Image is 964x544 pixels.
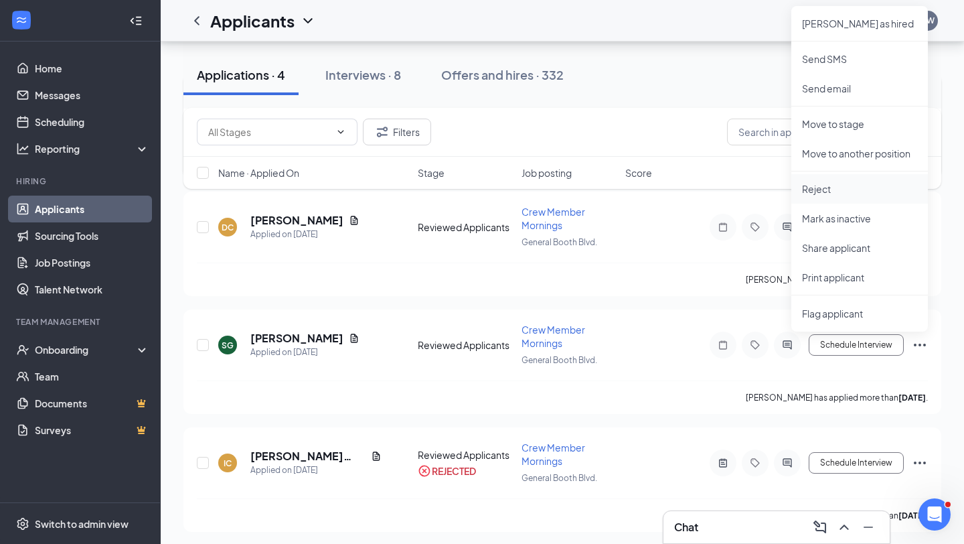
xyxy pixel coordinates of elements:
svg: CrossCircle [418,464,431,478]
div: BW [921,15,935,26]
p: [PERSON_NAME] has applied more than . [746,274,928,285]
a: Job Postings [35,249,149,276]
svg: Filter [374,124,390,140]
div: IC [224,458,232,469]
span: General Booth Blvd. [521,355,597,365]
div: Interviews · 8 [325,66,401,83]
svg: ChevronDown [335,127,346,137]
svg: Document [349,333,359,344]
input: Search in applications [727,119,928,145]
div: Offers and hires · 332 [441,66,564,83]
h5: [PERSON_NAME] [250,213,343,228]
b: [DATE] [898,393,926,403]
div: Applied on [DATE] [250,228,359,241]
span: Crew Member Mornings [521,324,585,349]
a: DocumentsCrown [35,390,149,417]
h5: [PERSON_NAME] Cubby [250,449,366,464]
svg: ActiveChat [779,340,795,350]
a: Scheduling [35,109,149,135]
svg: Settings [16,517,29,531]
span: Crew Member Mornings [521,441,585,467]
div: Hiring [16,176,147,187]
button: Schedule Interview [809,334,904,356]
a: Team [35,363,149,390]
button: ChevronUp [833,517,855,538]
div: SG [222,340,234,351]
span: General Booth Blvd. [521,473,597,483]
span: General Booth Blvd. [521,237,597,247]
svg: Document [349,215,359,226]
div: REJECTED [432,464,476,478]
svg: ComposeMessage [812,519,828,535]
svg: ChevronUp [836,519,852,535]
span: Crew Member Mornings [521,206,585,231]
button: ComposeMessage [809,517,831,538]
svg: Tag [747,222,763,232]
a: Talent Network [35,276,149,303]
svg: Note [715,222,731,232]
a: Applicants [35,196,149,222]
span: Score [625,166,652,180]
div: Applied on [DATE] [250,346,359,359]
input: All Stages [208,125,330,139]
span: Stage [418,166,445,180]
a: SurveysCrown [35,417,149,444]
p: [PERSON_NAME] has applied more than . [746,510,928,521]
button: Schedule Interview [809,452,904,474]
div: Reviewed Applicants [418,338,513,352]
svg: UserCheck [16,343,29,356]
a: Messages [35,82,149,109]
div: Reviewed Applicants [418,448,513,462]
h3: Chat [674,520,698,535]
svg: ActiveChat [779,458,795,468]
svg: WorkstreamLogo [15,13,28,27]
svg: Collapse [129,14,143,27]
svg: Analysis [16,142,29,155]
div: Applied on [DATE] [250,464,382,477]
svg: Ellipses [912,337,928,353]
span: Job posting [521,166,572,180]
svg: ChevronLeft [189,13,205,29]
div: Reporting [35,142,150,155]
span: Name · Applied On [218,166,299,180]
svg: Document [371,451,382,462]
div: Applications · 4 [197,66,285,83]
svg: ActiveChat [779,222,795,232]
button: Minimize [858,517,879,538]
p: Move to stage [802,117,917,131]
svg: Ellipses [912,455,928,471]
b: [DATE] [898,511,926,521]
div: Reviewed Applicants [418,220,513,234]
svg: Minimize [860,519,876,535]
a: Sourcing Tools [35,222,149,249]
svg: Note [715,340,731,350]
button: Filter Filters [363,119,431,145]
iframe: Intercom live chat [918,498,951,531]
svg: Tag [747,340,763,350]
h1: Applicants [210,9,295,32]
h5: [PERSON_NAME] [250,331,343,346]
div: DC [222,222,234,233]
a: Home [35,55,149,82]
div: Onboarding [35,343,138,356]
div: Team Management [16,316,147,328]
svg: Tag [747,458,763,468]
svg: ActiveNote [715,458,731,468]
svg: ChevronDown [300,13,316,29]
div: Switch to admin view [35,517,129,531]
p: [PERSON_NAME] has applied more than . [746,392,928,403]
